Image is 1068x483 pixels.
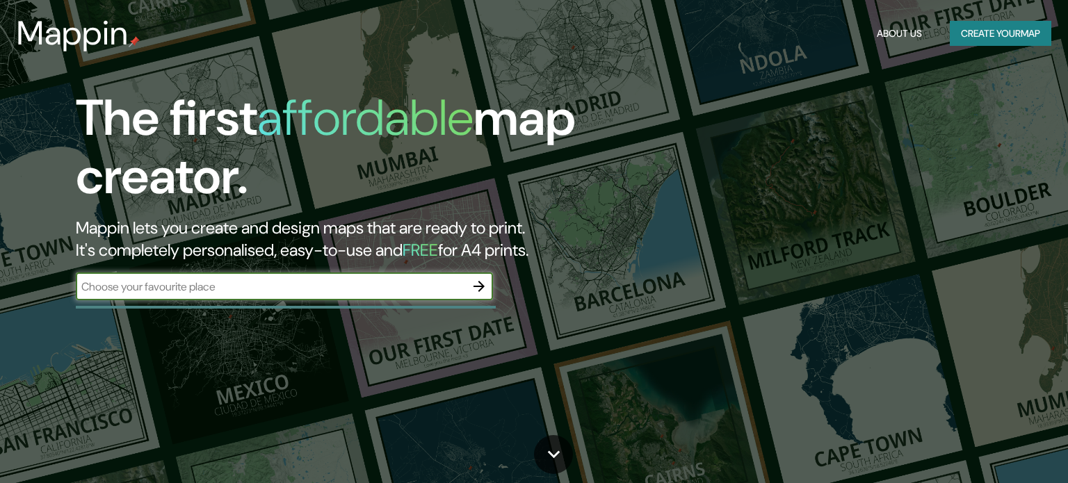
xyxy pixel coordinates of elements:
img: mappin-pin [129,36,140,47]
button: Create yourmap [950,21,1051,47]
h1: affordable [257,85,474,150]
h3: Mappin [17,14,129,53]
h5: FREE [403,239,438,261]
h2: Mappin lets you create and design maps that are ready to print. It's completely personalised, eas... [76,217,610,261]
button: About Us [871,21,928,47]
h1: The first map creator. [76,89,610,217]
input: Choose your favourite place [76,279,465,295]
